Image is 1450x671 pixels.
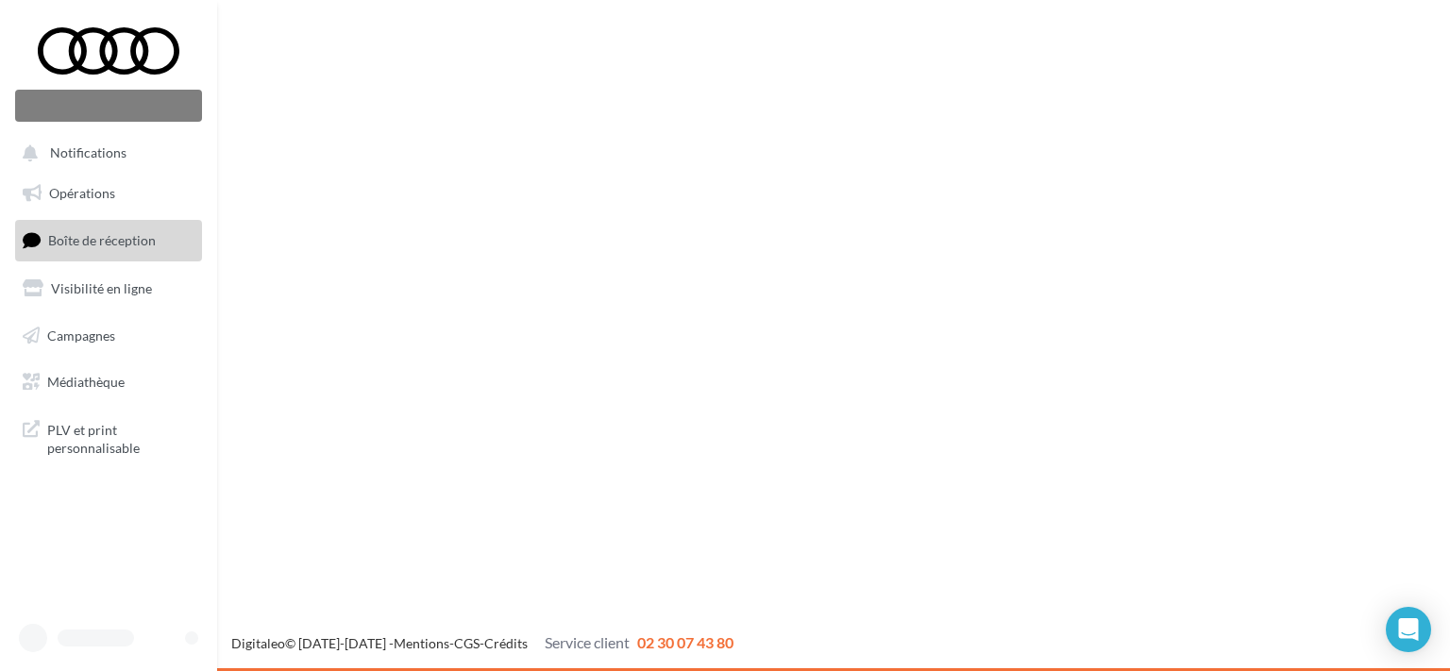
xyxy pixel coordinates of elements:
a: Boîte de réception [11,220,206,260]
a: Visibilité en ligne [11,269,206,309]
span: Médiathèque [47,374,125,390]
span: PLV et print personnalisable [47,417,194,458]
a: Crédits [484,635,528,651]
a: PLV et print personnalisable [11,410,206,465]
span: 02 30 07 43 80 [637,633,733,651]
a: Médiathèque [11,362,206,402]
span: Boîte de réception [48,232,156,248]
span: Service client [545,633,630,651]
a: Mentions [394,635,449,651]
a: CGS [454,635,480,651]
div: Open Intercom Messenger [1386,607,1431,652]
a: Campagnes [11,316,206,356]
span: © [DATE]-[DATE] - - - [231,635,733,651]
span: Visibilité en ligne [51,280,152,296]
a: Digitaleo [231,635,285,651]
span: Notifications [50,145,126,161]
div: Nouvelle campagne [15,90,202,122]
span: Opérations [49,185,115,201]
a: Opérations [11,174,206,213]
span: Campagnes [47,327,115,343]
